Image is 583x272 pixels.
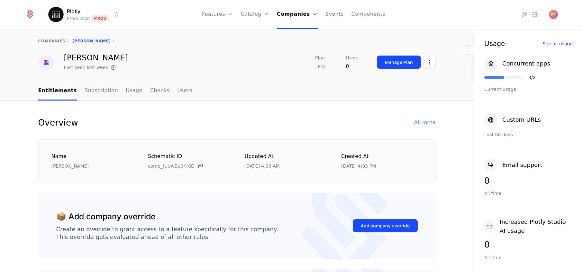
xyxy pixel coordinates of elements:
[529,75,536,80] div: 1 / 2
[38,39,66,43] a: companies
[51,163,133,169] div: [PERSON_NAME]
[148,163,195,169] span: comp_fUUwBu9Kr8D
[245,163,280,169] div: 9/23/25, 4:30 AM
[484,131,573,138] div: Last 60 days
[361,223,410,229] div: Add company override
[148,153,229,160] div: Schematic ID
[484,190,573,197] div: All time
[484,254,573,261] div: All time
[38,82,77,101] a: Entitlements
[315,56,325,60] span: Plan
[67,15,90,22] div: Production
[424,56,436,69] button: Select action
[48,7,64,22] img: Plotly
[549,10,558,19] button: Open user button
[521,11,528,18] a: Integrations
[414,119,435,127] div: All meta
[346,63,358,70] div: 0
[341,153,423,161] div: Created at
[85,82,118,101] a: Subscription
[377,56,421,69] button: Manage Plan
[177,82,192,101] a: Users
[484,217,573,235] button: Increased Plotly Studio AI usage
[315,63,327,70] span: Pro
[64,64,108,71] div: Last seen last week
[549,10,558,19] img: Robyn Rhodes
[38,82,192,101] ul: Choose Sub Page
[38,82,436,101] nav: Main
[353,219,418,232] button: Add company override
[484,57,550,70] button: Concurrent apps
[50,7,120,22] button: Select environment
[484,177,573,185] div: 0
[56,225,278,241] div: Create an override to grant access to a feature specifically for this company. This override gets...
[38,116,78,129] div: Overview
[484,159,542,171] button: Email support
[92,15,109,22] span: Prod
[502,59,550,68] div: Concurrent apps
[484,113,541,126] button: Custom URLs
[67,7,80,15] span: Plotly
[56,211,156,223] div: 📦 Add company override
[51,153,133,161] div: Name
[502,161,542,170] div: Email support
[484,86,573,92] div: Current usage
[346,56,358,60] span: Users
[341,163,376,169] div: 8/25/25, 4:03 PM
[484,40,505,47] div: Usage
[64,54,128,62] div: [PERSON_NAME]
[542,41,573,46] div: See all usage
[484,241,573,249] div: 0
[385,59,413,66] div: Manage Plan
[150,82,169,101] a: Checks
[531,11,539,18] a: Settings
[245,153,326,161] div: Updated at
[126,82,142,101] a: Usage
[500,217,573,235] div: Increased Plotly Studio AI usage
[38,55,54,70] img: eric rash
[502,115,541,124] div: Custom URLs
